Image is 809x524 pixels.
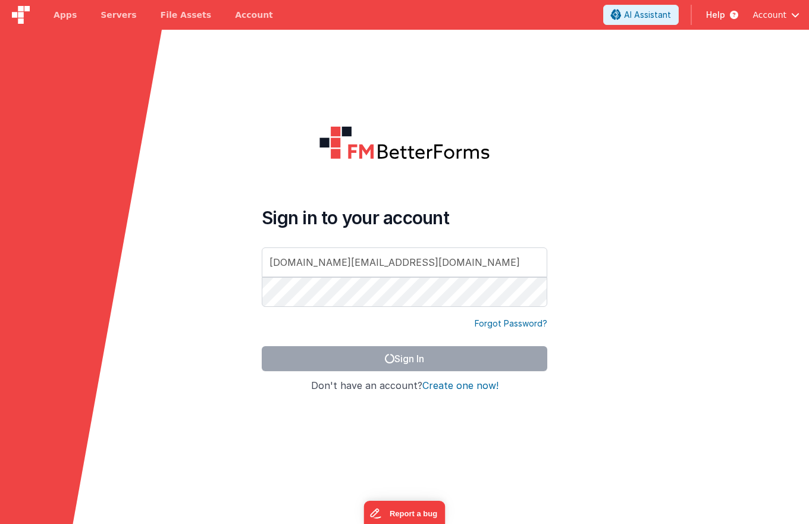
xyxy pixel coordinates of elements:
[475,318,547,330] a: Forgot Password?
[161,9,212,21] span: File Assets
[262,207,547,228] h4: Sign in to your account
[262,346,547,371] button: Sign In
[422,381,498,391] button: Create one now!
[262,247,547,277] input: Email Address
[624,9,671,21] span: AI Assistant
[262,381,547,391] h4: Don't have an account?
[752,9,786,21] span: Account
[101,9,136,21] span: Servers
[54,9,77,21] span: Apps
[603,5,679,25] button: AI Assistant
[706,9,725,21] span: Help
[752,9,799,21] button: Account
